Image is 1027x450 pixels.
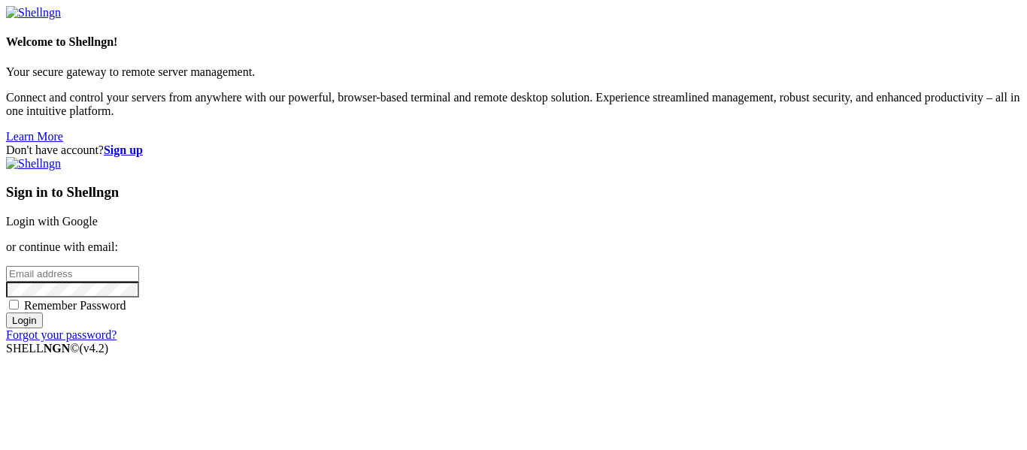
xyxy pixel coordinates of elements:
b: NGN [44,342,71,355]
input: Email address [6,266,139,282]
input: Remember Password [9,300,19,310]
img: Shellngn [6,6,61,20]
div: Don't have account? [6,143,1021,157]
p: Your secure gateway to remote server management. [6,65,1021,79]
img: Shellngn [6,157,61,171]
a: Sign up [104,143,143,156]
span: SHELL © [6,342,108,355]
h3: Sign in to Shellngn [6,184,1021,201]
h4: Welcome to Shellngn! [6,35,1021,49]
input: Login [6,313,43,328]
span: Remember Password [24,299,126,312]
a: Learn More [6,130,63,143]
p: Connect and control your servers from anywhere with our powerful, browser-based terminal and remo... [6,91,1021,118]
a: Forgot your password? [6,328,117,341]
p: or continue with email: [6,240,1021,254]
span: 4.2.0 [80,342,109,355]
a: Login with Google [6,215,98,228]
